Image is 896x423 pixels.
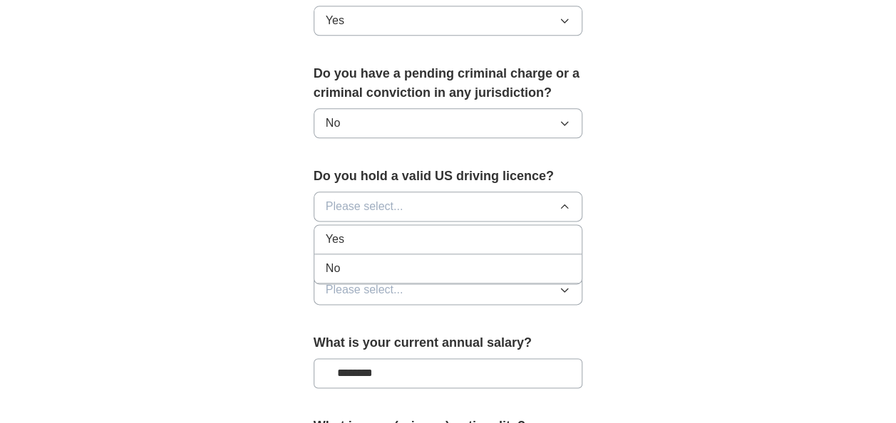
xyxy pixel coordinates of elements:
button: Please select... [314,275,583,305]
button: Yes [314,6,583,36]
span: Please select... [326,281,403,298]
label: What is your current annual salary? [314,333,583,352]
label: Do you hold a valid US driving licence? [314,167,583,186]
button: Please select... [314,192,583,221]
button: No [314,108,583,138]
span: Yes [326,12,344,29]
label: Do you have a pending criminal charge or a criminal conviction in any jurisdiction? [314,64,583,103]
span: No [326,115,340,132]
span: No [326,260,340,277]
span: Yes [326,231,344,248]
span: Please select... [326,198,403,215]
